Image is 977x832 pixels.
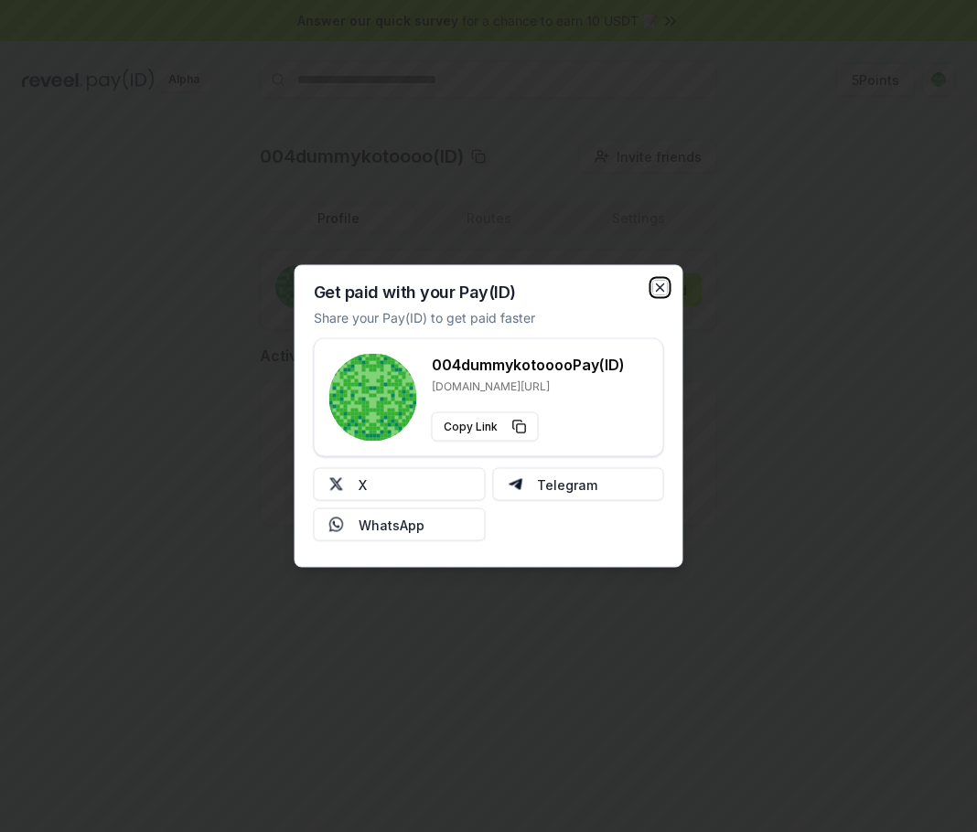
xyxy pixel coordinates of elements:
h3: 004dummykotoooo Pay(ID) [432,354,625,376]
button: WhatsApp [314,508,486,541]
button: X [314,468,486,501]
img: Whatsapp [329,517,344,532]
img: X [329,477,344,492]
button: Telegram [492,468,664,501]
p: [DOMAIN_NAME][URL] [432,379,625,394]
p: Share your Pay(ID) to get paid faster [314,308,535,327]
img: Telegram [508,477,522,492]
button: Copy Link [432,412,539,442]
h2: Get paid with your Pay(ID) [314,284,516,301]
